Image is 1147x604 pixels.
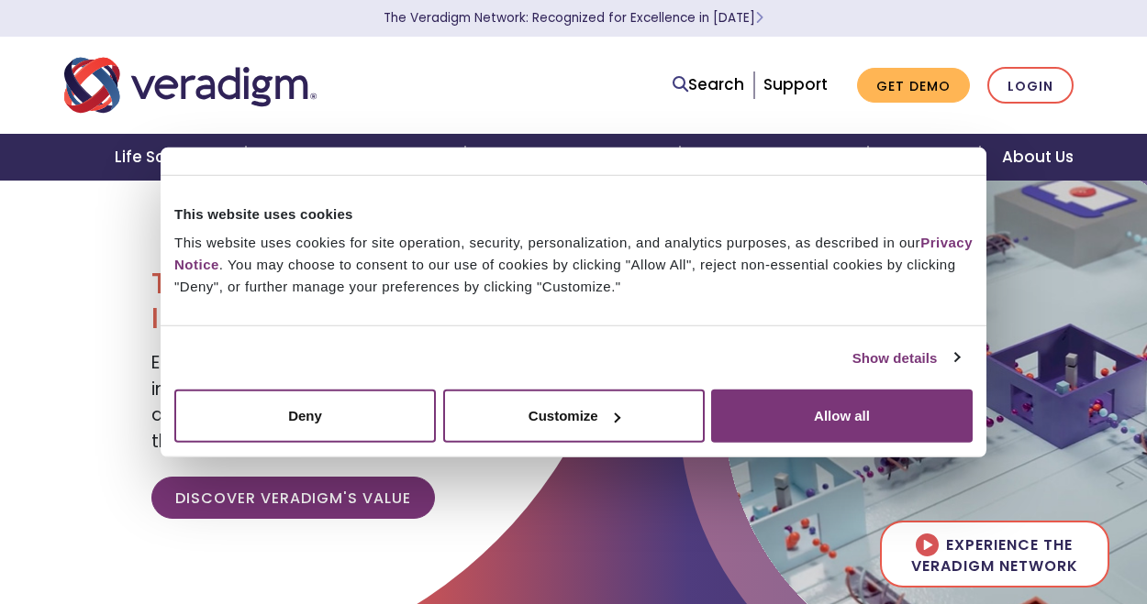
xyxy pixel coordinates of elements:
button: Deny [174,390,436,443]
a: Show details [852,346,959,368]
img: Veradigm logo [64,55,317,115]
a: Get Demo [857,68,970,104]
a: About Us [980,134,1096,181]
a: Privacy Notice [174,235,973,272]
span: Empowering our clients with trusted data, insights, and solutions to help reduce costs and improv... [151,350,555,454]
a: Health Plans + Payers [246,134,465,181]
a: Support [763,73,828,95]
a: Search [673,72,744,97]
a: Discover Veradigm's Value [151,477,435,519]
a: Health IT Vendors [680,134,868,181]
a: The Veradigm Network: Recognized for Excellence in [DATE]Learn More [384,9,763,27]
div: This website uses cookies for site operation, security, personalization, and analytics purposes, ... [174,232,973,298]
div: This website uses cookies [174,203,973,225]
button: Allow all [711,390,973,443]
span: Learn More [755,9,763,27]
a: Login [987,67,1074,104]
button: Customize [443,390,705,443]
a: Insights [868,134,979,181]
a: Healthcare Providers [465,134,680,181]
a: Life Sciences [93,134,245,181]
h1: Transforming Health, Insightfully® [151,266,560,336]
